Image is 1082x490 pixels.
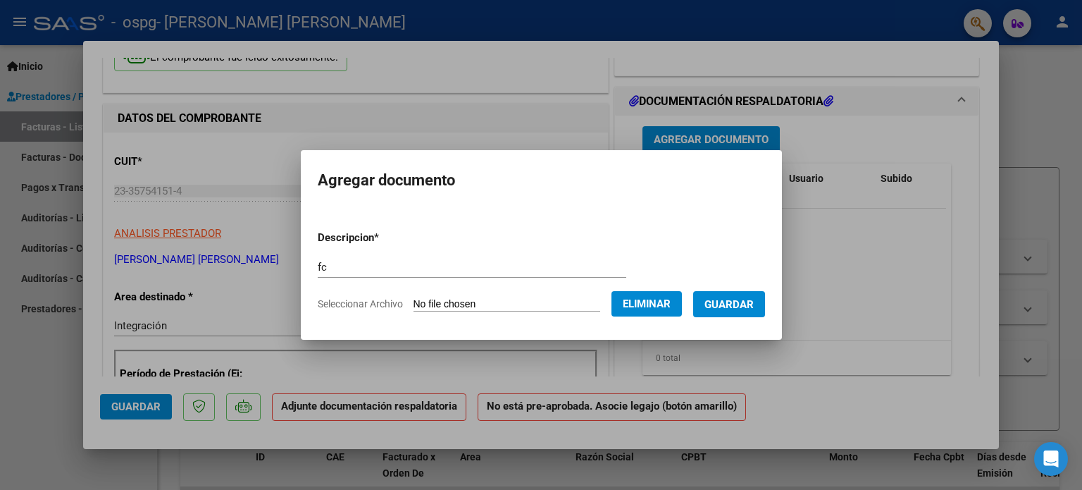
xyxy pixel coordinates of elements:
[693,291,765,317] button: Guardar
[318,230,452,246] p: Descripcion
[704,298,754,311] span: Guardar
[611,291,682,317] button: Eliminar
[318,167,765,194] h2: Agregar documento
[318,298,403,310] span: Seleccionar Archivo
[1034,442,1068,476] div: Open Intercom Messenger
[623,298,671,310] span: Eliminar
